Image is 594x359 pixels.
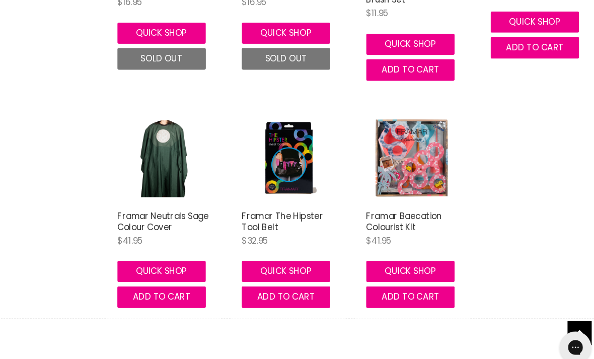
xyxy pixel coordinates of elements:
button: Quick shop [128,22,212,42]
span: $11.95 [365,7,386,19]
button: Quick shop [247,22,331,42]
span: Sold out [151,50,190,61]
a: Framar Neutrals Sage Colour Cover [128,200,215,222]
button: Sold out [128,46,212,66]
span: Add to cart [380,276,434,288]
span: $41.95 [365,224,389,235]
img: Framar The Hipster Tool Belt [247,107,335,195]
a: Back to top [556,305,579,328]
iframe: Gorgias live chat messenger [544,312,584,349]
span: Sold out [269,50,309,61]
span: Add to cart [498,39,553,51]
a: Framar The Hipster Tool Belt [247,200,324,222]
button: Add to cart [483,35,567,55]
span: Add to cart [380,60,434,72]
span: $32.95 [247,224,272,235]
button: Quick shop [365,248,449,268]
span: Add to cart [143,276,198,288]
span: $41.95 [128,224,153,235]
button: Quick shop [483,11,567,31]
button: Add to cart [365,56,449,77]
span: Back to top [556,305,579,331]
img: Framar Neutrals Sage Colour Cover [128,107,216,195]
button: Sold out [247,46,331,66]
button: Quick shop [247,248,331,268]
button: Quick shop [365,32,449,52]
img: Framar Baecation Colourist Kit [365,107,453,195]
button: Quick shop [128,248,212,268]
button: Add to cart [365,272,449,293]
a: Framar Baecation Colourist Kit [365,200,437,222]
button: Add to cart [128,272,212,293]
button: Add to cart [247,272,331,293]
span: Add to cart [261,276,316,288]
